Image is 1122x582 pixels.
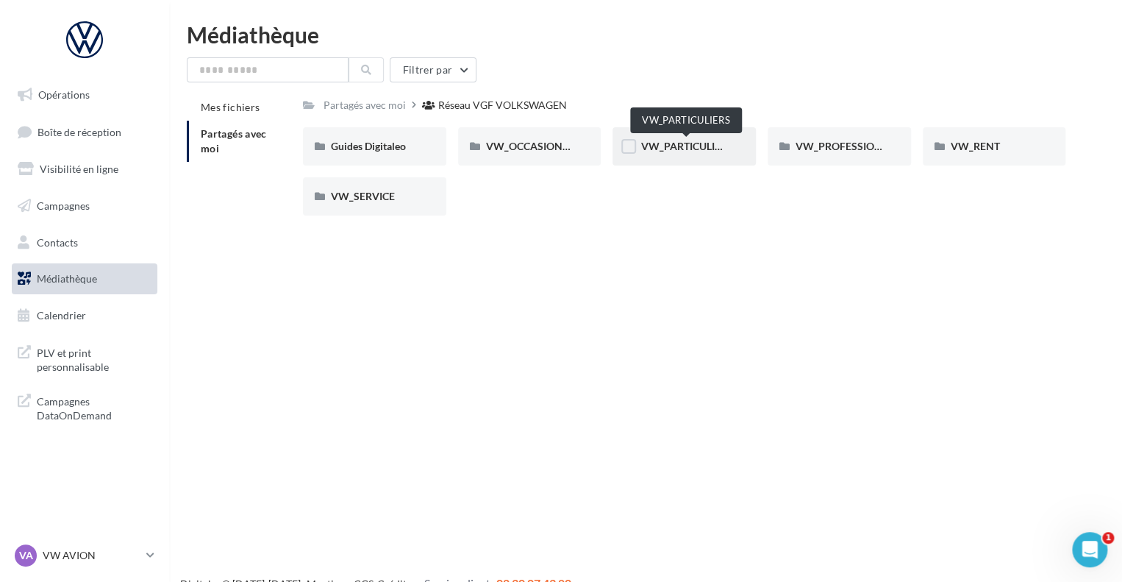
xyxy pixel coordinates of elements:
[40,163,118,175] span: Visibilité en ligne
[37,391,151,423] span: Campagnes DataOnDemand
[37,125,121,138] span: Boîte de réception
[9,263,160,294] a: Médiathèque
[9,386,160,429] a: Campagnes DataOnDemand
[12,542,157,569] a: VA VW AVION
[630,107,742,133] div: VW_PARTICULIERS
[9,191,160,221] a: Campagnes
[9,154,160,185] a: Visibilité en ligne
[640,140,732,152] span: VW_PARTICULIERS
[9,227,160,258] a: Contacts
[9,79,160,110] a: Opérations
[331,190,395,202] span: VW_SERVICE
[201,127,267,155] span: Partagés avec moi
[187,24,1104,46] div: Médiathèque
[37,343,151,375] span: PLV et print personnalisable
[1102,532,1114,544] span: 1
[9,337,160,380] a: PLV et print personnalisable
[9,300,160,331] a: Calendrier
[37,235,78,248] span: Contacts
[37,309,86,322] span: Calendrier
[19,548,33,563] span: VA
[390,57,476,82] button: Filtrer par
[331,140,406,152] span: Guides Digitaleo
[37,272,97,285] span: Médiathèque
[1072,532,1107,567] iframe: Intercom live chat
[796,140,907,152] span: VW_PROFESSIONNELS
[38,88,90,101] span: Opérations
[324,98,406,113] div: Partagés avec moi
[9,116,160,148] a: Boîte de réception
[37,199,90,212] span: Campagnes
[43,548,140,563] p: VW AVION
[951,140,1000,152] span: VW_RENT
[486,140,630,152] span: VW_OCCASIONS_GARANTIES
[438,98,567,113] div: Réseau VGF VOLKSWAGEN
[201,101,260,113] span: Mes fichiers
